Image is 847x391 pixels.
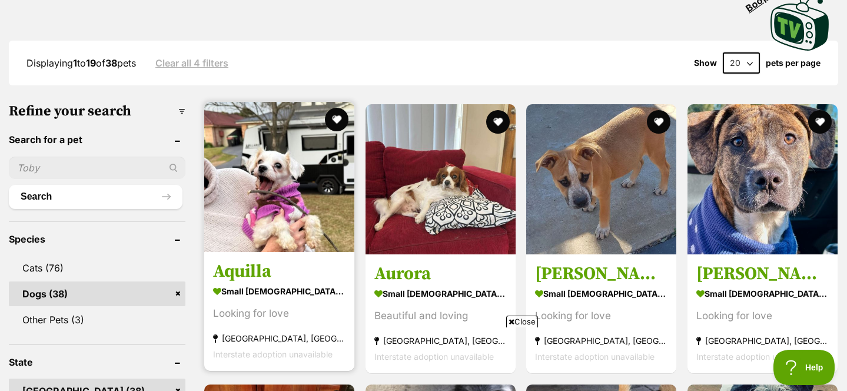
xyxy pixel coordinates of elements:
[687,104,838,254] img: Seth - Mastiff Dog
[9,157,185,179] input: Toby
[773,350,835,385] iframe: Help Scout Beacon - Open
[766,58,821,68] label: pets per page
[696,308,829,324] div: Looking for love
[105,57,117,69] strong: 38
[204,251,354,371] a: Aquilla small [DEMOGRAPHIC_DATA] Dog Looking for love [GEOGRAPHIC_DATA], [GEOGRAPHIC_DATA] Inters...
[9,256,185,280] a: Cats (76)
[808,110,831,134] button: favourite
[155,58,228,68] a: Clear all 4 filters
[366,104,516,254] img: Aurora - Cavalier King Charles Spaniel Dog
[526,104,676,254] img: Kasey - Mastiff Dog
[213,260,346,283] h3: Aquilla
[9,281,185,306] a: Dogs (38)
[526,254,676,373] a: [PERSON_NAME] small [DEMOGRAPHIC_DATA] Dog Looking for love [GEOGRAPHIC_DATA], [GEOGRAPHIC_DATA] ...
[325,108,348,131] button: favourite
[9,357,185,367] header: State
[374,308,507,324] div: Beautiful and loving
[73,57,77,69] strong: 1
[535,263,667,285] h3: [PERSON_NAME]
[694,58,717,68] span: Show
[486,110,509,134] button: favourite
[213,306,346,322] div: Looking for love
[696,263,829,285] h3: [PERSON_NAME]
[9,185,182,208] button: Search
[647,110,670,134] button: favourite
[9,307,185,332] a: Other Pets (3)
[213,283,346,300] strong: small [DEMOGRAPHIC_DATA] Dog
[374,285,507,302] strong: small [DEMOGRAPHIC_DATA] Dog
[138,332,709,385] iframe: Advertisement
[366,254,516,373] a: Aurora small [DEMOGRAPHIC_DATA] Dog Beautiful and loving [GEOGRAPHIC_DATA], [GEOGRAPHIC_DATA] Int...
[204,102,354,252] img: Aquilla - Cavalier King Charles Spaniel Dog
[9,234,185,244] header: Species
[86,57,96,69] strong: 19
[535,308,667,324] div: Looking for love
[26,57,136,69] span: Displaying to of pets
[687,254,838,373] a: [PERSON_NAME] small [DEMOGRAPHIC_DATA] Dog Looking for love [GEOGRAPHIC_DATA], [GEOGRAPHIC_DATA] ...
[535,285,667,302] strong: small [DEMOGRAPHIC_DATA] Dog
[9,134,185,145] header: Search for a pet
[696,285,829,302] strong: small [DEMOGRAPHIC_DATA] Dog
[696,352,816,362] span: Interstate adoption unavailable
[696,333,829,349] strong: [GEOGRAPHIC_DATA], [GEOGRAPHIC_DATA]
[9,103,185,120] h3: Refine your search
[506,316,538,327] span: Close
[374,263,507,285] h3: Aurora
